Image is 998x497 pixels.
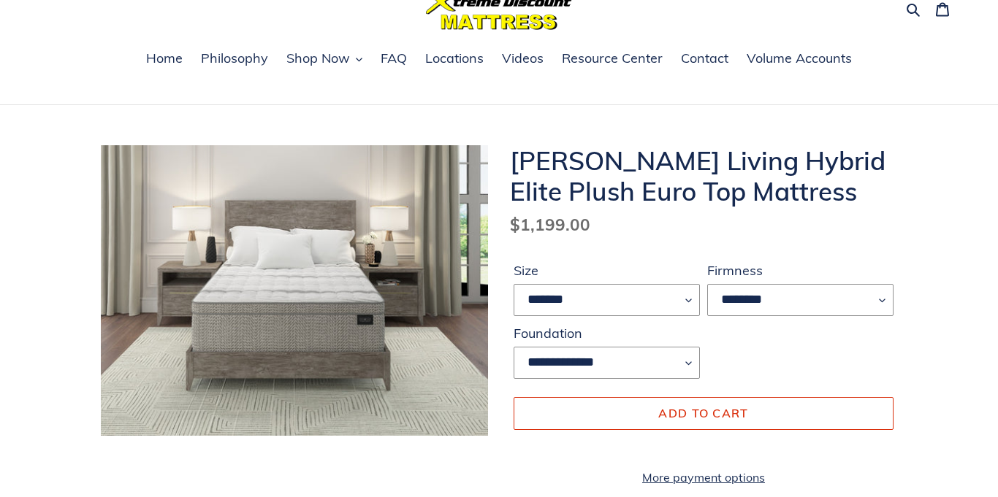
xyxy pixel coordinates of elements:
[514,469,894,486] a: More payment options
[514,323,700,343] label: Foundation
[425,50,484,67] span: Locations
[555,48,670,70] a: Resource Center
[146,50,183,67] span: Home
[747,50,852,67] span: Volume Accounts
[502,50,544,67] span: Videos
[279,48,370,70] button: Shop Now
[495,48,551,70] a: Videos
[514,397,894,429] button: Add to cart
[201,50,268,67] span: Philosophy
[194,48,275,70] a: Philosophy
[373,48,414,70] a: FAQ
[514,261,700,280] label: Size
[139,48,190,70] a: Home
[739,48,859,70] a: Volume Accounts
[510,214,590,235] span: $1,199.00
[681,50,728,67] span: Contact
[286,50,350,67] span: Shop Now
[510,145,897,207] h1: [PERSON_NAME] Living Hybrid Elite Plush Euro Top Mattress
[674,48,736,70] a: Contact
[381,50,407,67] span: FAQ
[707,261,894,280] label: Firmness
[418,48,491,70] a: Locations
[658,406,748,420] span: Add to cart
[562,50,663,67] span: Resource Center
